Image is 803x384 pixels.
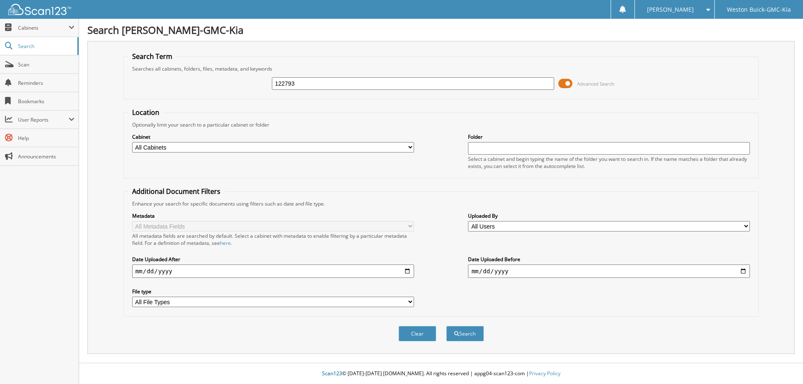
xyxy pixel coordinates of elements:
div: Enhance your search for specific documents using filters such as date and file type. [128,200,754,207]
a: Privacy Policy [529,370,560,377]
legend: Search Term [128,52,176,61]
div: Searches all cabinets, folders, files, metadata, and keywords [128,65,754,72]
span: User Reports [18,116,69,123]
legend: Location [128,108,164,117]
button: Clear [399,326,436,341]
div: © [DATE]-[DATE] [DOMAIN_NAME]. All rights reserved | appg04-scan123-com | [79,364,803,384]
span: [PERSON_NAME] [647,7,694,12]
span: Reminders [18,79,74,86]
label: Cabinet [132,133,414,140]
legend: Additional Document Filters [128,187,225,196]
span: Bookmarks [18,98,74,105]
span: Advanced Search [577,81,614,87]
label: Folder [468,133,750,140]
span: Announcements [18,153,74,160]
button: Search [446,326,484,341]
div: Select a cabinet and begin typing the name of the folder you want to search in. If the name match... [468,155,750,170]
img: scan123-logo-white.svg [8,4,71,15]
input: end [468,264,750,278]
span: Cabinets [18,24,69,31]
span: Scan123 [322,370,342,377]
label: Uploaded By [468,212,750,219]
span: Weston Buick-GMC-Kia [727,7,791,12]
span: Search [18,43,73,50]
label: Date Uploaded Before [468,256,750,263]
div: All metadata fields are searched by default. Select a cabinet with metadata to enable filtering b... [132,232,414,247]
label: File type [132,288,414,295]
a: here [220,239,231,247]
label: Date Uploaded After [132,256,414,263]
h1: Search [PERSON_NAME]-GMC-Kia [87,23,795,37]
input: start [132,264,414,278]
label: Metadata [132,212,414,219]
span: Help [18,135,74,142]
div: Optionally limit your search to a particular cabinet or folder [128,121,754,128]
span: Scan [18,61,74,68]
